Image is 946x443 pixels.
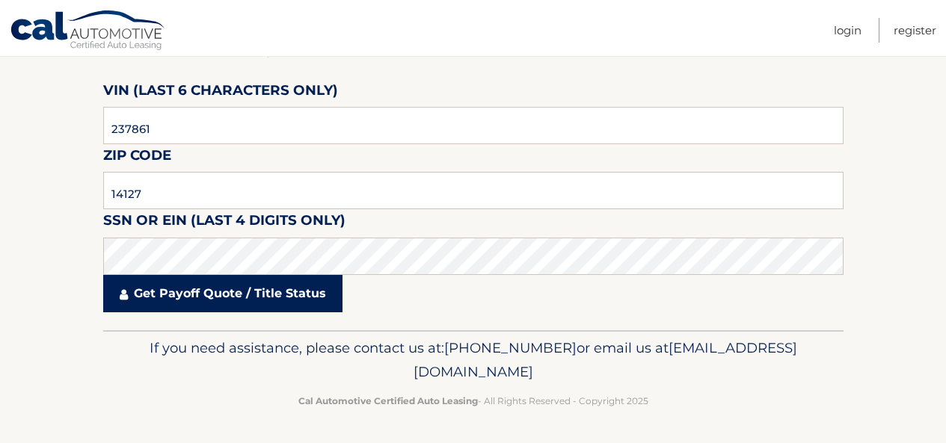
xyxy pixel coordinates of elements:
[298,395,478,406] strong: Cal Automotive Certified Auto Leasing
[103,275,343,312] a: Get Payoff Quote / Title Status
[444,339,577,356] span: [PHONE_NUMBER]
[113,393,834,409] p: - All Rights Reserved - Copyright 2025
[103,79,338,107] label: VIN (last 6 characters only)
[10,10,167,53] a: Cal Automotive
[834,18,861,43] a: Login
[103,144,171,172] label: Zip Code
[894,18,936,43] a: Register
[113,336,834,384] p: If you need assistance, please contact us at: or email us at
[103,209,345,237] label: SSN or EIN (last 4 digits only)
